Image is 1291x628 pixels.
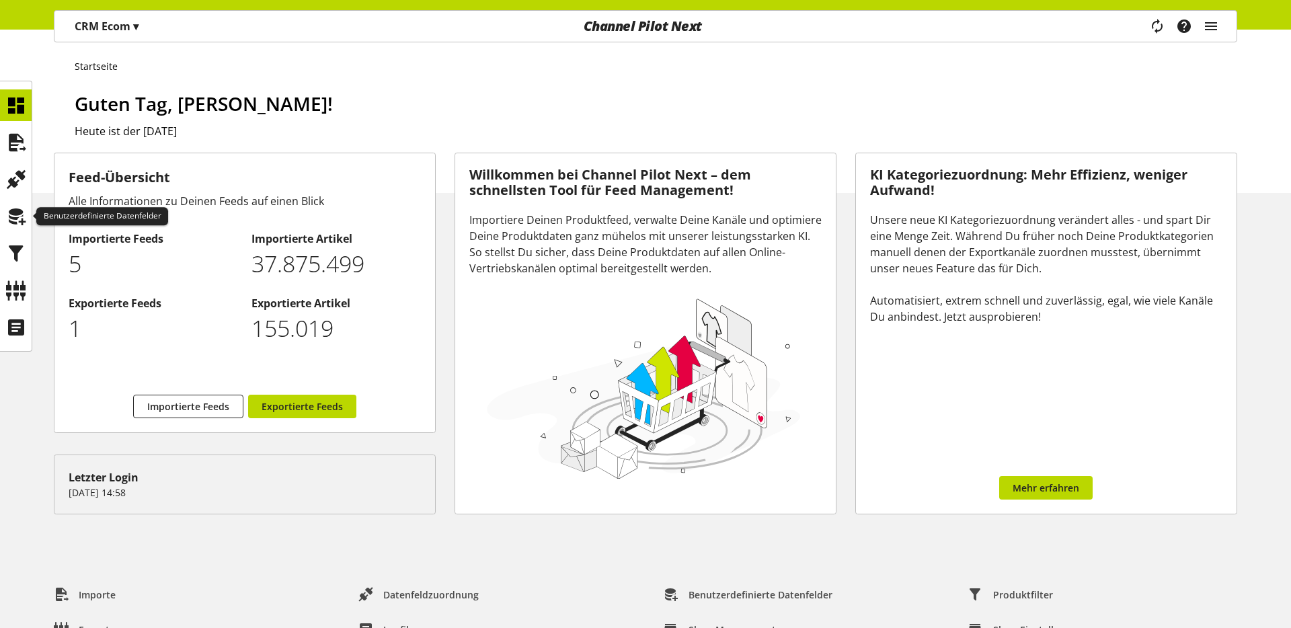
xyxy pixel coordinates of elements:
span: Datenfeldzuordnung [383,588,479,602]
a: Exportierte Feeds [248,395,356,418]
p: 1 [69,311,237,346]
h2: Heute ist der [DATE] [75,123,1237,139]
a: Mehr erfahren [999,476,1093,500]
p: CRM Ecom [75,18,139,34]
a: Datenfeldzuordnung [348,582,490,606]
span: Guten Tag, [PERSON_NAME]! [75,91,333,116]
div: Unsere neue KI Kategoriezuordnung verändert alles - und spart Dir eine Menge Zeit. Während Du frü... [870,212,1222,325]
span: Exportierte Feeds [262,399,343,414]
a: Benutzerdefinierte Datenfelder [653,582,843,606]
span: Produktfilter [993,588,1053,602]
h2: Importierte Feeds [69,231,237,247]
h3: Willkommen bei Channel Pilot Next – dem schnellsten Tool für Feed Management! [469,167,822,198]
a: Importe [43,582,126,606]
div: Alle Informationen zu Deinen Feeds auf einen Blick [69,193,421,209]
p: [DATE] 14:58 [69,485,421,500]
span: Benutzerdefinierte Datenfelder [689,588,832,602]
img: 78e1b9dcff1e8392d83655fcfc870417.svg [483,293,805,483]
nav: main navigation [54,10,1237,42]
div: Importiere Deinen Produktfeed, verwalte Deine Kanäle und optimiere Deine Produktdaten ganz mühelo... [469,212,822,276]
a: Importierte Feeds [133,395,243,418]
span: ▾ [133,19,139,34]
a: Produktfilter [957,582,1064,606]
div: Letzter Login [69,469,421,485]
h3: Feed-Übersicht [69,167,421,188]
span: Importierte Feeds [147,399,229,414]
span: Mehr erfahren [1013,481,1079,495]
div: Benutzerdefinierte Datenfelder [36,207,168,226]
h2: Exportierte Artikel [251,295,420,311]
h3: KI Kategoriezuordnung: Mehr Effizienz, weniger Aufwand! [870,167,1222,198]
p: 37875499 [251,247,420,281]
p: 5 [69,247,237,281]
span: Importe [79,588,116,602]
h2: Importierte Artikel [251,231,420,247]
p: 155019 [251,311,420,346]
h2: Exportierte Feeds [69,295,237,311]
